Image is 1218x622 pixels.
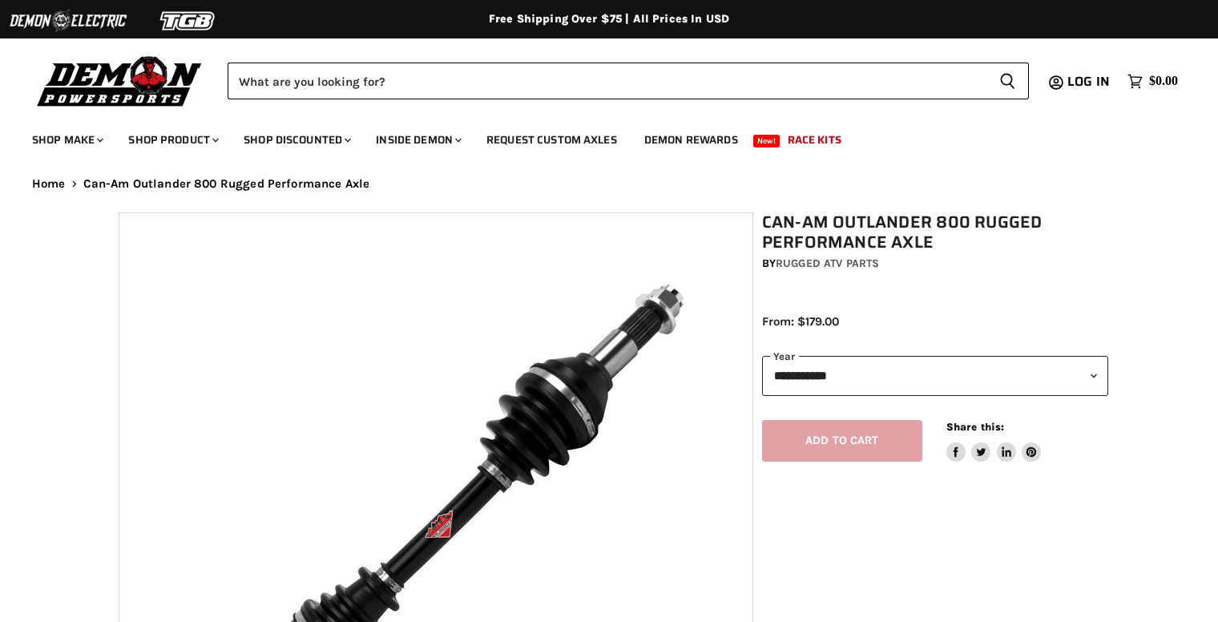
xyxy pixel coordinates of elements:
[946,421,1004,433] span: Share this:
[116,123,228,156] a: Shop Product
[776,256,879,270] a: Rugged ATV Parts
[128,6,248,36] img: TGB Logo 2
[762,212,1108,252] h1: Can-Am Outlander 800 Rugged Performance Axle
[83,177,370,191] span: Can-Am Outlander 800 Rugged Performance Axle
[1149,74,1178,89] span: $0.00
[1119,70,1186,93] a: $0.00
[986,63,1029,99] button: Search
[1060,75,1119,89] a: Log in
[20,123,113,156] a: Shop Make
[8,6,128,36] img: Demon Electric Logo 2
[32,52,208,109] img: Demon Powersports
[946,420,1042,462] aside: Share this:
[762,314,839,329] span: From: $179.00
[228,63,986,99] input: Search
[232,123,361,156] a: Shop Discounted
[776,123,853,156] a: Race Kits
[632,123,750,156] a: Demon Rewards
[20,117,1174,156] ul: Main menu
[753,135,780,147] span: New!
[762,255,1108,273] div: by
[32,177,66,191] a: Home
[762,356,1108,395] select: year
[364,123,471,156] a: Inside Demon
[474,123,629,156] a: Request Custom Axles
[1067,71,1110,91] span: Log in
[228,63,1029,99] form: Product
